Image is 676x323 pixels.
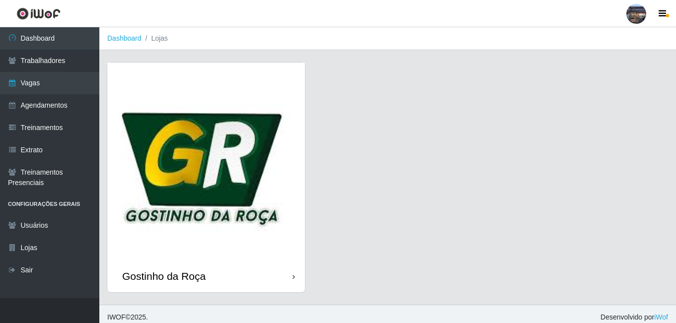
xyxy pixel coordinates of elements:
[601,312,668,323] span: Desenvolvido por
[122,270,206,282] div: Gostinho da Roça
[107,312,148,323] span: © 2025 .
[99,27,676,50] nav: breadcrumb
[107,63,305,260] img: cardImg
[142,33,168,44] li: Lojas
[654,313,668,321] a: iWof
[107,313,126,321] span: IWOF
[107,63,305,292] a: Gostinho da Roça
[16,7,61,20] img: CoreUI Logo
[107,34,142,42] a: Dashboard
